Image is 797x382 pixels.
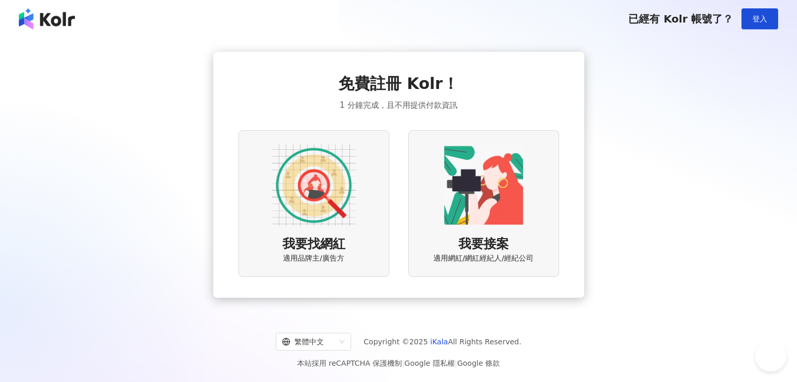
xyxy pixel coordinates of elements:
[752,15,767,23] span: 登入
[455,359,457,367] span: |
[339,73,458,95] span: 免費註冊 Kolr！
[340,99,457,111] span: 1 分鐘完成，且不用提供付款資訊
[458,235,509,253] span: 我要接案
[755,340,787,372] iframe: Help Scout Beacon - Open
[433,253,533,264] span: 適用網紅/網紅經紀人/經紀公司
[402,359,405,367] span: |
[272,143,356,227] img: AD identity option
[442,143,526,227] img: KOL identity option
[283,253,344,264] span: 適用品牌主/廣告方
[282,235,345,253] span: 我要找網紅
[741,8,778,29] button: 登入
[364,335,521,348] span: Copyright © 2025 All Rights Reserved.
[19,8,75,29] img: logo
[282,333,335,350] div: 繁體中文
[430,338,448,346] a: iKala
[405,359,455,367] a: Google 隱私權
[457,359,500,367] a: Google 條款
[628,13,733,25] span: 已經有 Kolr 帳號了？
[297,357,500,369] span: 本站採用 reCAPTCHA 保護機制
